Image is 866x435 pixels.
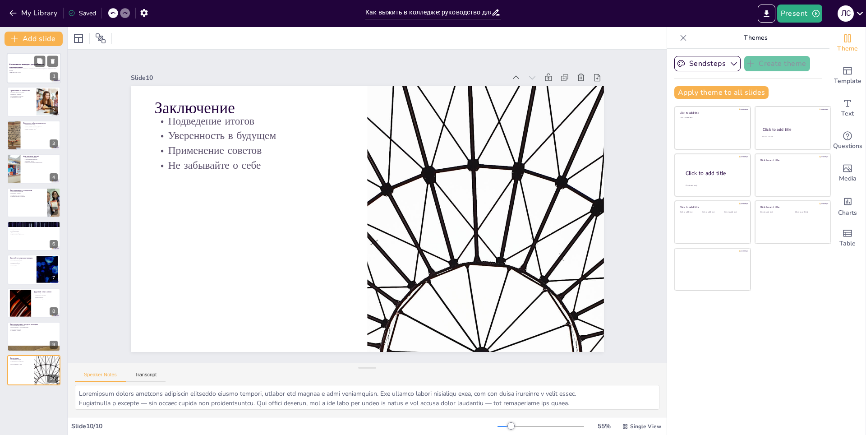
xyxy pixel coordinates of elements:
[686,170,743,177] div: Click to add title
[7,154,60,184] div: 4
[10,194,45,196] p: Поддержка окружающих
[10,264,34,266] p: Мотивация
[10,189,45,191] p: Как справляться со стрессом
[5,32,63,46] button: Add slide
[10,234,58,236] p: Образование о финансах
[7,322,60,352] div: 9
[23,122,58,125] p: Важность тайм-менеджмента
[758,5,775,23] button: Export to PowerPoint
[50,139,58,148] div: 3
[50,240,58,248] div: 6
[838,208,857,218] span: Charts
[10,261,34,263] p: Установка целей
[71,422,497,430] div: Slide 10 / 10
[50,274,58,282] div: 7
[68,9,96,18] div: Saved
[674,56,741,71] button: Sendsteps
[10,190,45,192] p: Способы расслабления
[680,111,744,115] div: Click to add title
[838,5,854,22] div: Л С
[829,60,866,92] div: Add ready made slides
[7,53,61,83] div: 1
[23,129,58,130] p: Умение говорить "нет"
[838,5,854,23] button: Л С
[145,49,519,97] div: Slide 10
[10,323,58,326] p: Как использовать ресурсы колледжа
[23,124,58,125] p: Планирование задач
[10,89,34,92] p: Приветствие и знакомство
[23,125,58,127] p: Баланс между учебой и отдыхом
[686,185,742,187] div: Click to add body
[10,325,58,327] p: Использование библиотек
[829,190,866,222] div: Add charts and graphs
[10,363,31,365] p: Не забывайте о себе
[839,239,856,249] span: Table
[126,372,166,382] button: Transcript
[164,92,354,126] p: Подведение итогов
[50,307,58,315] div: 8
[23,155,58,158] p: Как находить друзей
[23,157,58,159] p: Инициатива в общении
[7,288,60,318] div: 8
[10,229,58,231] p: Бюджетирование
[10,257,34,259] p: Как избегать прокрастинации
[23,159,58,161] p: Участие в мероприятиях
[10,192,45,194] p: Признаки стресса
[7,188,60,217] div: 5
[162,106,352,141] p: Уверенность в будущем
[630,423,661,430] span: Single View
[10,222,58,225] p: Финансовая грамотность
[10,195,45,197] p: Умение просить о помощи
[34,293,58,295] p: Спорт и физическая активность
[10,232,58,234] p: Финансовые цели
[837,44,858,54] span: Theme
[9,71,58,73] p: Generated with [URL]
[763,127,823,132] div: Click to add title
[760,158,825,162] div: Click to add title
[829,157,866,190] div: Add images, graphics, shapes or video
[7,255,60,284] div: 7
[7,120,60,150] div: 3
[762,136,822,138] div: Click to add text
[10,231,58,232] p: Учет расходов
[10,259,34,261] p: Осознание проблемы
[10,356,31,359] p: Заключение
[23,160,58,162] p: Поддержка друзей
[674,86,769,99] button: Apply theme to all slides
[34,296,58,298] p: Время для себя
[7,6,61,20] button: My Library
[10,92,34,93] p: Приветствие и ожидания
[834,76,861,86] span: Template
[702,211,722,213] div: Click to add text
[161,121,350,155] p: Применение советов
[10,360,31,362] p: Уверенность в будущем
[841,109,854,119] span: Text
[23,162,58,164] p: Открытость к новым знакомствам
[7,355,60,385] div: 10
[680,211,700,213] div: Click to add text
[365,6,491,19] input: Insert title
[829,222,866,255] div: Add a table
[34,295,58,296] p: Правильное питание
[829,125,866,157] div: Get real-time input from your audience
[23,127,58,129] p: Использование технологий
[50,106,58,114] div: 2
[50,173,58,181] div: 4
[10,327,58,329] p: Консультации с преподавателями
[50,341,58,349] div: 9
[34,290,58,293] p: Здоровый образ жизни
[839,174,857,184] span: Media
[10,95,34,97] p: Ожидания от колледжа
[71,31,86,46] div: Layout
[47,375,58,383] div: 10
[760,211,788,213] div: Click to add text
[47,56,58,66] button: Delete Slide
[777,5,822,23] button: Present
[7,221,60,251] div: 6
[760,205,825,209] div: Click to add title
[10,97,34,98] p: Уверенность в себе
[9,68,58,71] p: Узнайте, как справиться с жизнью в колледже, не потеряв рассудок и не забыв про свои мечты!
[75,372,126,382] button: Speaker Notes
[680,205,744,209] div: Click to add title
[10,362,31,364] p: Применение советов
